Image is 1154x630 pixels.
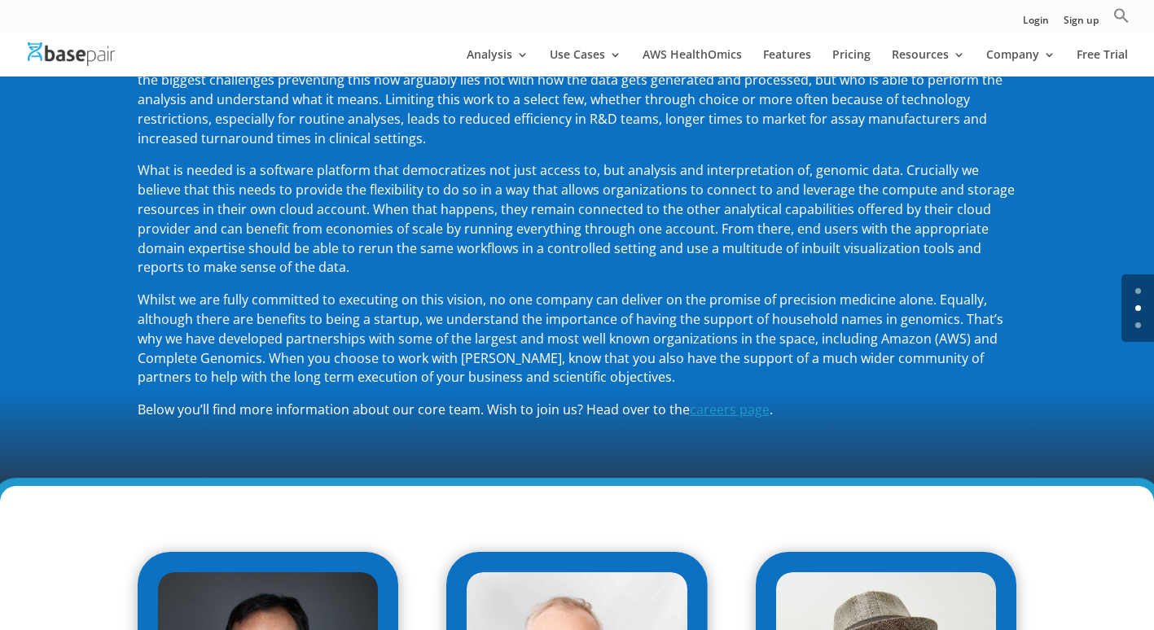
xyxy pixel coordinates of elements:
p: What is needed is a software platform that democratizes not just access to, but analysis and inte... [138,161,1017,291]
img: Basepair [28,42,115,66]
a: Sign up [1064,15,1099,33]
a: 0 [1135,288,1141,294]
a: 1 [1135,305,1141,311]
a: 2 [1135,322,1141,328]
a: Search Icon Link [1113,7,1130,33]
a: Analysis [467,49,529,77]
a: Pricing [832,49,871,77]
a: Features [763,49,811,77]
svg: Search [1113,7,1130,24]
span: Whilst we are fully committed to executing on this vision, no one company can deliver on the prom... [138,291,1003,386]
a: Use Cases [550,49,621,77]
a: AWS HealthOmics [643,49,742,77]
a: careers page [690,400,770,418]
span: . [770,400,773,418]
span: Thanks to advances in NGS technology, genomic data is being generated on an unprecedented scale. ... [138,33,1017,147]
a: Company [986,49,1055,77]
a: Free Trial [1077,49,1128,77]
a: Resources [892,49,965,77]
span: Below you’ll find more information about our core team. Wish to join us? Head over to the [138,400,690,418]
a: Login [1023,15,1049,33]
